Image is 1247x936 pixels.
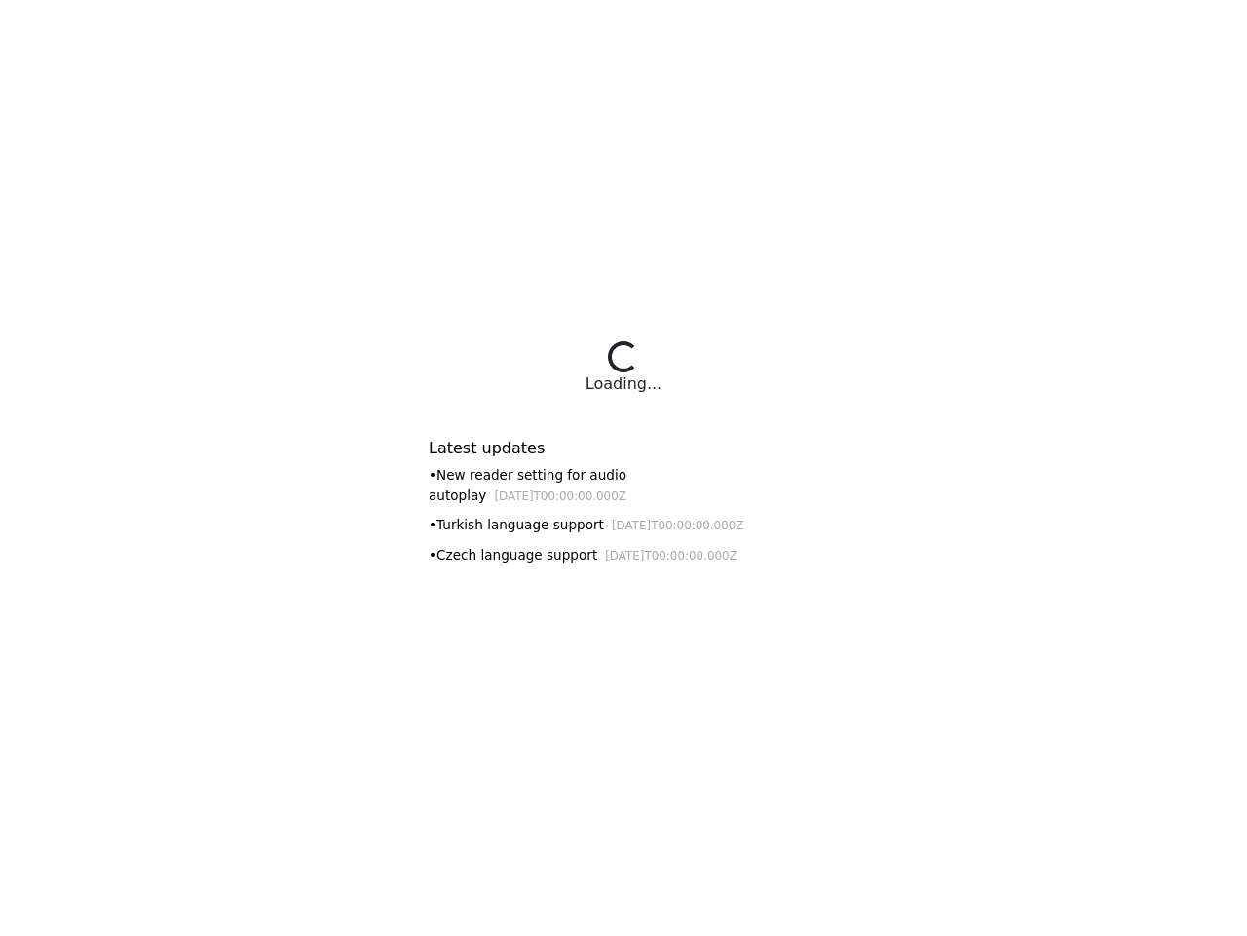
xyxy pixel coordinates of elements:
div: Loading... [586,372,661,396]
div: • Czech language support [429,545,818,565]
div: • Turkish language support [429,515,818,535]
h6: Latest updates [429,439,818,457]
small: [DATE]T00:00:00.000Z [612,519,744,532]
div: • New reader setting for audio autoplay [429,465,818,505]
small: [DATE]T00:00:00.000Z [494,489,626,503]
small: [DATE]T00:00:00.000Z [605,549,737,563]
